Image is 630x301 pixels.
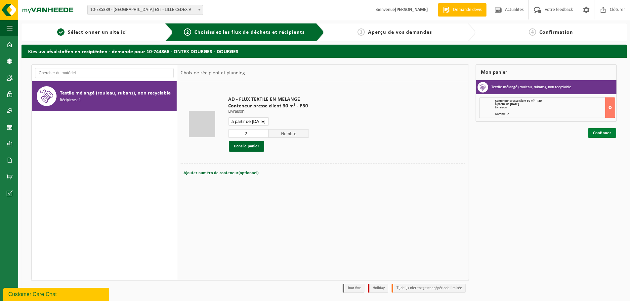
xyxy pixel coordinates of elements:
span: 10-735389 - SUEZ RV NORD EST - LILLE CEDEX 9 [88,5,203,15]
span: Récipients: 1 [60,97,81,103]
span: Textile mélangé (rouleau, rubans), non recyclable [60,89,171,97]
a: Demande devis [438,3,486,17]
span: Conteneur presse client 30 m³ - P30 [228,103,309,109]
strong: à partir de [DATE] [495,102,519,106]
div: Nombre: 2 [495,113,615,116]
li: Jour fixe [343,284,364,293]
button: Ajouter numéro de conteneur(optionnel) [183,169,259,178]
span: Confirmation [539,30,573,35]
span: Aperçu de vos demandes [368,30,432,35]
input: Chercher du matériel [35,68,174,78]
a: 1Sélectionner un site ici [25,28,160,36]
h2: Kies uw afvalstoffen en recipiënten - demande pour 10-744866 - ONTEX DOURGES - DOURGES [21,45,627,57]
span: 4 [529,28,536,36]
h3: Textile mélangé (rouleau, rubans), non recyclable [491,82,571,93]
div: Choix de récipient et planning [177,65,248,81]
iframe: chat widget [3,286,110,301]
div: Livraison [495,106,615,109]
strong: [PERSON_NAME] [395,7,428,12]
li: Tijdelijk niet toegestaan/période limitée [392,284,466,293]
span: 10-735389 - SUEZ RV NORD EST - LILLE CEDEX 9 [87,5,203,15]
input: Sélectionnez date [228,117,269,126]
span: Sélectionner un site ici [68,30,127,35]
button: Dans le panier [229,141,264,152]
button: Textile mélangé (rouleau, rubans), non recyclable Récipients: 1 [32,81,177,111]
span: Demande devis [451,7,483,13]
span: 3 [357,28,365,36]
span: Ajouter numéro de conteneur(optionnel) [184,171,259,175]
li: Holiday [368,284,388,293]
span: Choisissiez les flux de déchets et récipients [194,30,305,35]
span: Nombre [269,129,309,138]
span: Conteneur presse client 30 m³ - P30 [495,99,542,103]
a: Continuer [588,128,616,138]
div: Mon panier [476,64,617,80]
span: 1 [57,28,64,36]
span: AD - FLUX TEXTILE EN MELANGE [228,96,309,103]
span: 2 [184,28,191,36]
p: Livraison [228,109,309,114]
